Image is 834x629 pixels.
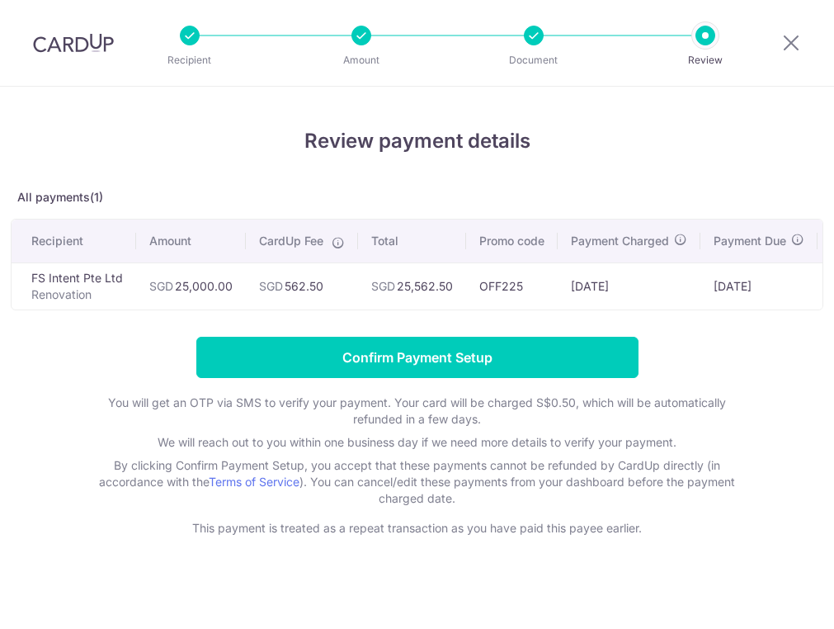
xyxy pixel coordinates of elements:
span: Payment Charged [571,233,669,249]
th: Total [358,220,466,262]
td: FS Intent Pte Ltd [12,262,136,310]
td: 25,000.00 [136,262,246,310]
span: CardUp Fee [259,233,323,249]
td: 562.50 [246,262,358,310]
p: Recipient [129,52,251,69]
span: SGD [259,279,283,293]
td: 25,562.50 [358,262,466,310]
img: CardUp [33,33,114,53]
th: Promo code [466,220,558,262]
td: [DATE] [700,262,818,310]
span: Payment Due [714,233,786,249]
p: We will reach out to you within one business day if we need more details to verify your payment. [87,434,747,451]
th: Recipient [12,220,136,262]
p: All payments(1) [11,189,823,206]
p: You will get an OTP via SMS to verify your payment. Your card will be charged S$0.50, which will ... [87,395,747,428]
h4: Review payment details [11,126,823,156]
td: OFF225 [466,262,558,310]
span: SGD [149,279,173,293]
p: This payment is treated as a repeat transaction as you have paid this payee earlier. [87,520,747,537]
th: Amount [136,220,246,262]
p: Amount [300,52,422,69]
p: Document [473,52,595,69]
p: Review [644,52,766,69]
a: Terms of Service [209,475,299,489]
td: [DATE] [558,262,700,310]
p: Renovation [31,286,123,303]
input: Confirm Payment Setup [196,337,638,378]
iframe: Opens a widget where you can find more information [728,579,818,621]
span: SGD [371,279,395,293]
p: By clicking Confirm Payment Setup, you accept that these payments cannot be refunded by CardUp di... [87,457,747,507]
